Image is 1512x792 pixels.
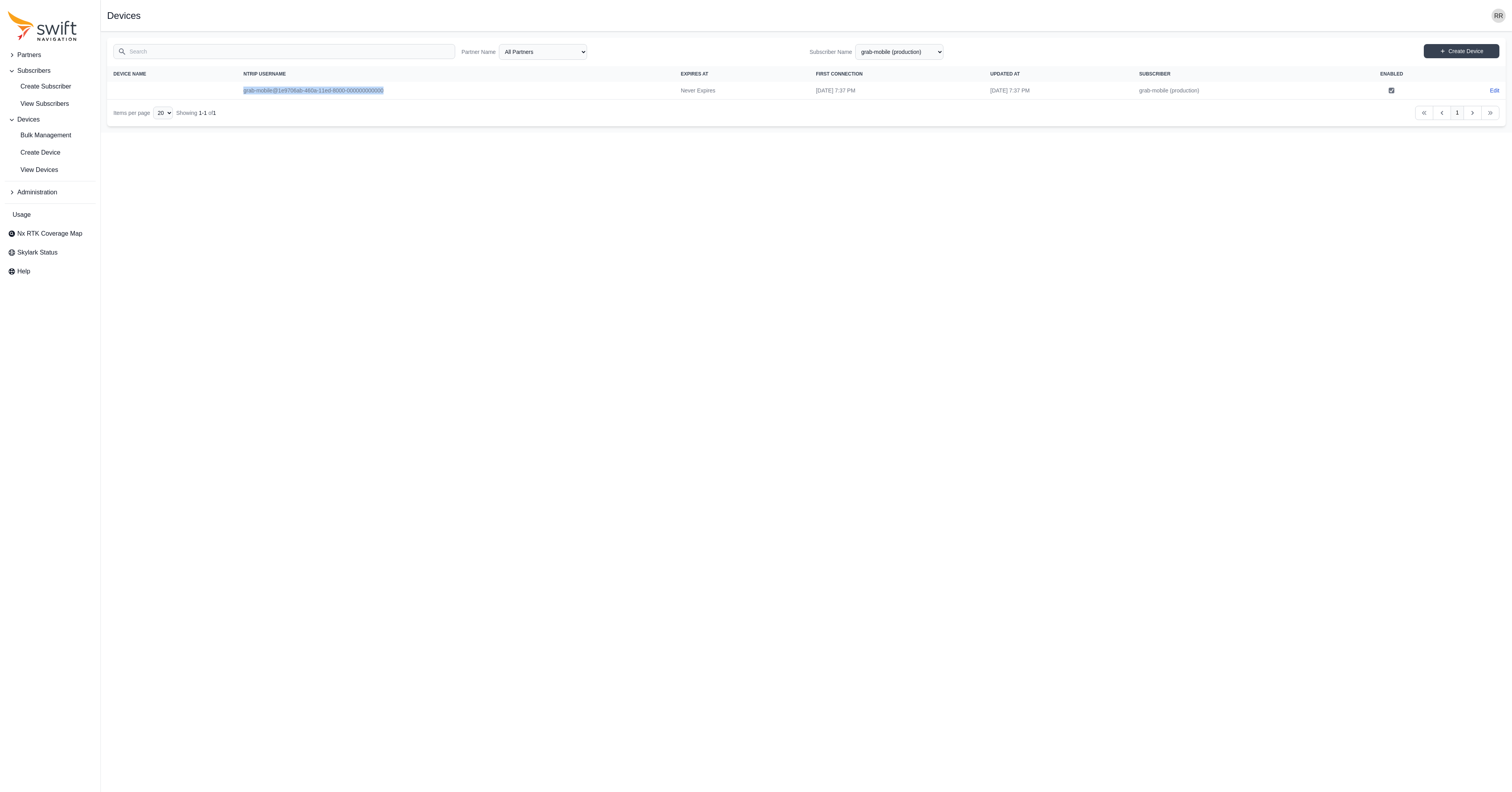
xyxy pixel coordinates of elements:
[5,47,96,63] button: Partners
[213,110,216,116] span: 1
[17,229,82,238] span: Nx RTK Coverage Map
[8,99,69,109] span: View Subscribers
[8,82,71,91] span: Create Subscriber
[855,44,943,60] select: Subscriber
[1490,87,1499,94] a: Edit
[990,71,1020,77] span: Updated At
[13,210,31,220] span: Usage
[5,127,96,143] a: Bulk Management
[1341,66,1443,82] th: Enabled
[17,248,57,257] span: Skylark Status
[17,267,30,276] span: Help
[984,82,1133,100] td: [DATE] 7:37 PM
[237,66,674,82] th: NTRIP Username
[17,66,50,76] span: Subscribers
[816,71,863,77] span: First Connection
[176,109,216,117] div: Showing of
[237,82,674,100] td: grab-mobile@1e9706ab-460a-11ed-8000-000000000000
[499,44,587,60] select: Partner Name
[1492,9,1506,23] img: user photo
[5,226,96,242] a: Nx RTK Coverage Map
[5,162,96,178] a: View Devices
[8,148,60,157] span: Create Device
[5,96,96,112] a: View Subscribers
[107,100,1506,126] nav: Table navigation
[1133,82,1341,100] td: grab-mobile (production)
[5,245,96,260] a: Skylark Status
[17,50,41,60] span: Partners
[113,110,150,116] span: Items per page
[810,48,852,56] label: Subscriber Name
[17,188,57,197] span: Administration
[107,11,141,20] h1: Devices
[113,44,455,59] input: Search
[5,63,96,79] button: Subscribers
[5,79,96,94] a: Create Subscriber
[17,115,40,124] span: Devices
[5,145,96,161] a: Create Device
[1424,44,1499,58] a: Create Device
[461,48,496,56] label: Partner Name
[199,110,207,116] span: 1 - 1
[5,185,96,200] button: Administration
[153,107,173,119] select: Display Limit
[1133,66,1341,82] th: Subscriber
[674,82,810,100] td: Never Expires
[5,112,96,127] button: Devices
[810,82,984,100] td: [DATE] 7:37 PM
[8,165,58,175] span: View Devices
[5,207,96,223] a: Usage
[681,71,708,77] span: Expires At
[1451,106,1464,120] a: 1
[107,66,237,82] th: Device Name
[5,264,96,279] a: Help
[8,131,71,140] span: Bulk Management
